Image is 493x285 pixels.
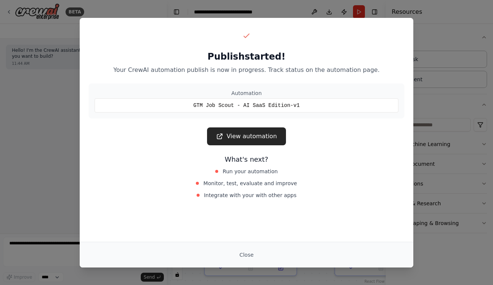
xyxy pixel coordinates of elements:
[223,168,278,175] span: Run your automation
[89,66,404,75] p: Your CrewAI automation publish is now in progress. Track status on the automation page.
[204,191,297,199] span: Integrate with your with other apps
[95,89,398,97] div: Automation
[203,180,297,187] span: Monitor, test, evaluate and improve
[89,154,404,165] h3: What's next?
[233,248,260,262] button: Close
[207,127,286,145] a: View automation
[95,98,398,113] div: GTM Job Scout - AI SaaS Edition-v1
[89,51,404,63] h2: Publish started!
